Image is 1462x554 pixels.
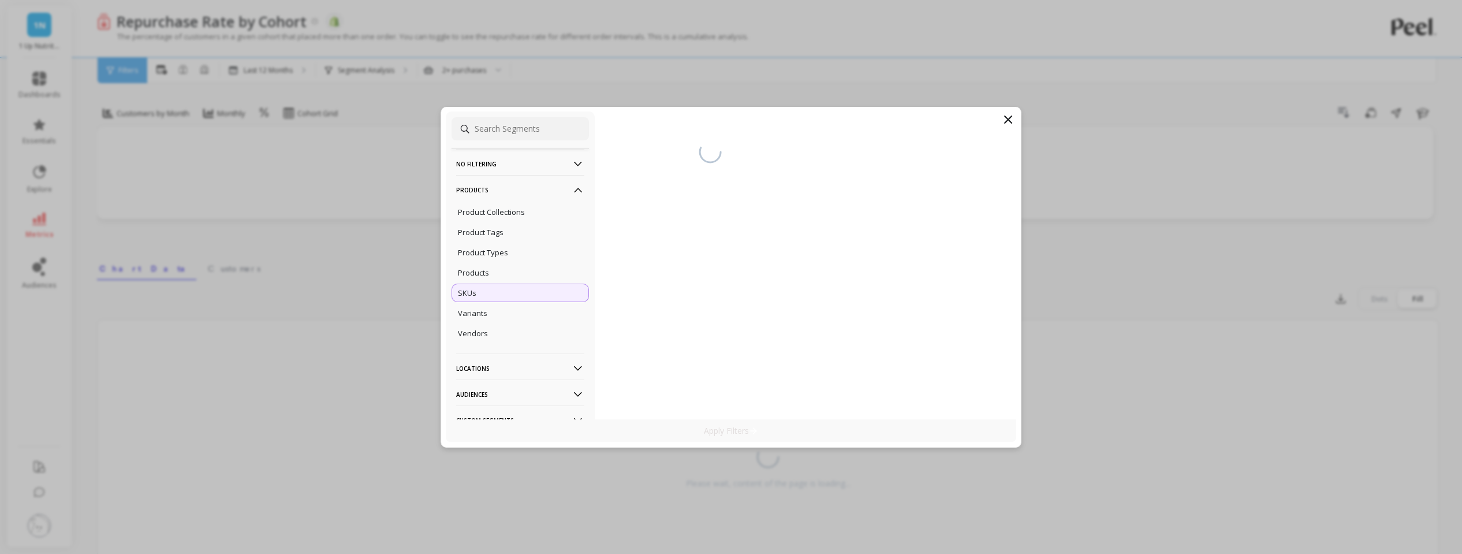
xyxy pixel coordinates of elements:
[452,117,589,140] input: Search Segments
[458,308,487,318] p: Variants
[458,227,504,237] p: Product Tags
[458,288,476,298] p: SKUs
[456,354,584,383] p: Locations
[456,380,584,409] p: Audiences
[456,175,584,205] p: Products
[704,425,759,436] p: Apply Filters
[458,247,508,258] p: Product Types
[458,267,489,278] p: Products
[456,406,584,435] p: Custom Segments
[458,328,488,339] p: Vendors
[456,149,584,179] p: No filtering
[458,207,525,217] p: Product Collections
